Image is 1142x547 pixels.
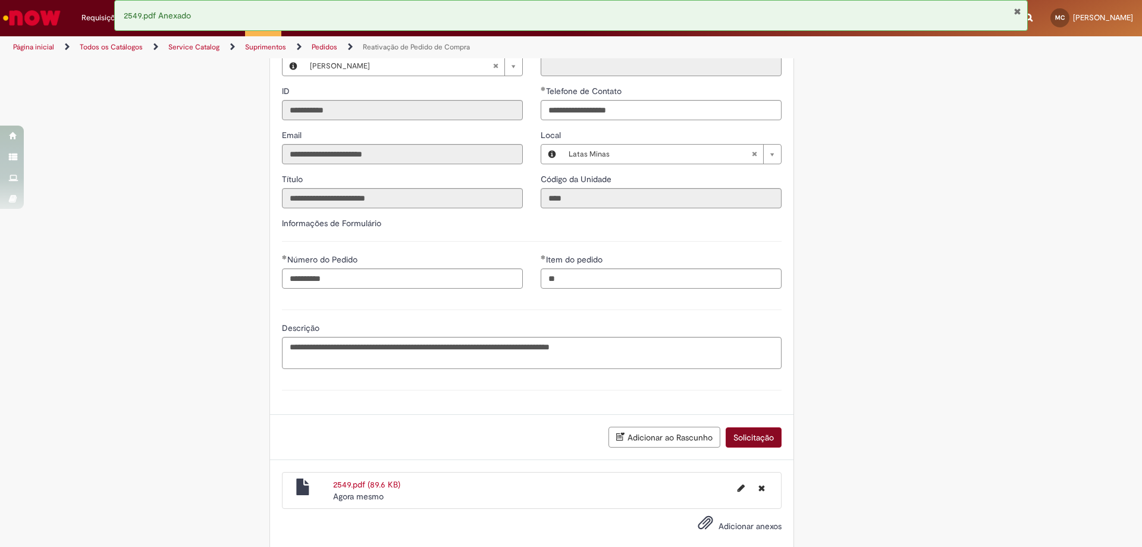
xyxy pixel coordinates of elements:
button: Adicionar anexos [695,512,716,539]
abbr: Limpar campo Favorecido [487,57,504,76]
span: Número do Pedido [287,254,360,265]
span: Obrigatório Preenchido [541,255,546,260]
a: 2549.pdf (89.6 KB) [333,479,400,490]
a: Latas MinasLimpar campo Local [563,145,781,164]
span: Requisições [81,12,123,24]
span: MC [1055,14,1065,21]
span: Obrigatório Preenchido [541,86,546,91]
input: Email [282,144,523,164]
a: Suprimentos [245,42,286,52]
a: Service Catalog [168,42,219,52]
span: [PERSON_NAME] [1073,12,1133,23]
button: Fechar Notificação [1014,7,1021,16]
textarea: Descrição [282,337,782,369]
a: Pedidos [312,42,337,52]
label: Somente leitura - Email [282,129,304,141]
span: Somente leitura - ID [282,86,292,96]
button: Solicitação [726,427,782,448]
span: Item do pedido [546,254,605,265]
span: Latas Minas [569,145,751,164]
ul: Trilhas de página [9,36,752,58]
button: Editar nome de arquivo 2549.pdf [730,479,752,498]
input: Título [282,188,523,208]
label: Somente leitura - Código da Unidade [541,173,614,185]
input: ID [282,100,523,120]
label: Somente leitura - ID [282,85,292,97]
span: Adicionar anexos [719,521,782,532]
button: Favorecido, Visualizar este registro MariaEliza Costa [283,57,304,76]
a: [PERSON_NAME]Limpar campo Favorecido [304,57,522,76]
time: 30/08/2025 09:19:36 [333,491,384,502]
input: Item do pedido [541,268,782,289]
span: Local [541,130,563,140]
span: Somente leitura - Email [282,130,304,140]
span: Obrigatório Preenchido [282,255,287,260]
button: Adicionar ao Rascunho [608,427,720,448]
a: Reativação de Pedido de Compra [363,42,470,52]
input: Telefone de Contato [541,100,782,120]
abbr: Limpar campo Local [745,145,763,164]
button: Excluir 2549.pdf [751,479,772,498]
img: ServiceNow [1,6,62,30]
input: Departamento [541,56,782,76]
span: Somente leitura - Código da Unidade [541,174,614,185]
button: Local, Visualizar este registro Latas Minas [541,145,563,164]
input: Número do Pedido [282,268,523,289]
span: Agora mesmo [333,491,384,502]
input: Código da Unidade [541,188,782,208]
label: Informações de Formulário [282,218,381,229]
span: Descrição [282,323,322,333]
span: Somente leitura - Título [282,174,305,185]
a: Todos os Catálogos [80,42,143,52]
span: [PERSON_NAME] [310,57,492,76]
a: Página inicial [13,42,54,52]
span: 2549.pdf Anexado [124,10,191,21]
span: Telefone de Contato [546,86,624,96]
label: Somente leitura - Título [282,173,305,185]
